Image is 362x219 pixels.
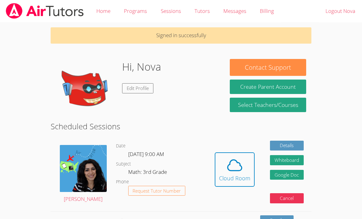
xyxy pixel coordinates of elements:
[56,59,117,120] img: default.png
[215,152,255,187] button: Cloud Room
[51,120,311,132] h2: Scheduled Sessions
[219,174,250,182] div: Cloud Room
[223,7,246,14] span: Messages
[128,168,168,178] dd: Math: 3rd Grade
[128,151,164,158] span: [DATE] 9:00 AM
[116,178,129,186] dt: Phone
[51,27,311,44] p: Signed in successfully
[270,170,304,180] a: Google Doc
[116,142,125,150] dt: Date
[230,98,306,112] a: Select Teachers/Courses
[270,193,304,203] button: Cancel
[133,189,181,193] span: Request Tutor Number
[5,3,84,19] img: airtutors_banner-c4298cdbf04f3fff15de1276eac7730deb9818008684d7c2e4769d2f7ddbe033.png
[116,160,131,168] dt: Subject
[270,155,304,165] button: Whiteboard
[60,145,106,203] a: [PERSON_NAME]
[128,186,186,196] button: Request Tutor Number
[270,141,304,151] a: Details
[60,145,106,192] img: air%20tutor%20avatar.png
[122,59,161,75] h1: Hi, Nova
[122,83,153,93] a: Edit Profile
[230,80,306,94] button: Create Parent Account
[230,59,306,76] button: Contact Support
